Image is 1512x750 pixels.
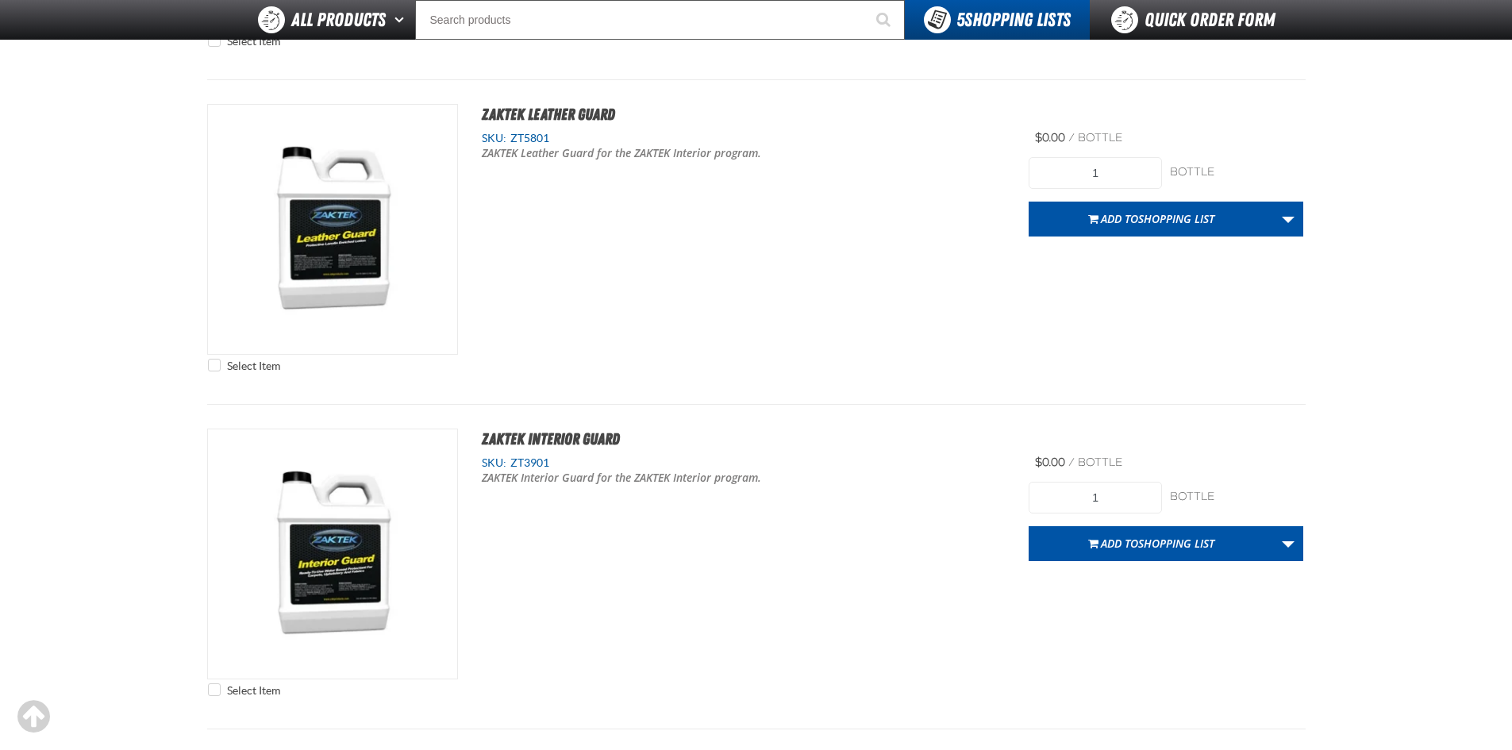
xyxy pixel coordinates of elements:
[208,105,457,354] img: ZAKTEK Leather Guard
[208,683,221,696] input: Select Item
[1170,165,1303,180] div: bottle
[1029,157,1162,189] input: Product Quantity
[482,105,615,124] a: ZAKTEK Leather Guard
[1273,526,1303,561] a: More Actions
[1101,536,1214,551] span: Add to
[482,146,796,161] p: ZAKTEK Leather Guard for the ZAKTEK Interior program.
[1138,211,1214,226] span: Shopping List
[208,34,221,47] input: Select Item
[506,456,549,469] span: ZT3901
[208,429,457,679] : View Details of the ZAKTEK Interior Guard
[1101,211,1214,226] span: Add to
[1078,131,1122,144] span: bottle
[16,699,51,734] div: Scroll to the top
[1078,456,1122,469] span: bottle
[482,131,1006,146] div: SKU:
[208,683,280,698] label: Select Item
[1068,456,1075,469] span: /
[1029,482,1162,513] input: Product Quantity
[1029,202,1274,237] button: Add toShopping List
[208,34,280,49] label: Select Item
[1035,456,1065,469] span: $0.00
[482,429,620,448] a: ZAKTEK Interior Guard
[1273,202,1303,237] a: More Actions
[1068,131,1075,144] span: /
[208,359,221,371] input: Select Item
[208,429,457,679] img: ZAKTEK Interior Guard
[291,6,386,34] span: All Products
[208,105,457,354] : View Details of the ZAKTEK Leather Guard
[482,456,1006,471] div: SKU:
[208,359,280,374] label: Select Item
[1170,490,1303,505] div: bottle
[956,9,1071,31] span: Shopping Lists
[482,471,796,486] p: ZAKTEK Interior Guard for the ZAKTEK Interior program.
[1029,526,1274,561] button: Add toShopping List
[506,132,549,144] span: ZT5801
[1035,131,1065,144] span: $0.00
[1138,536,1214,551] span: Shopping List
[956,9,964,31] strong: 5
